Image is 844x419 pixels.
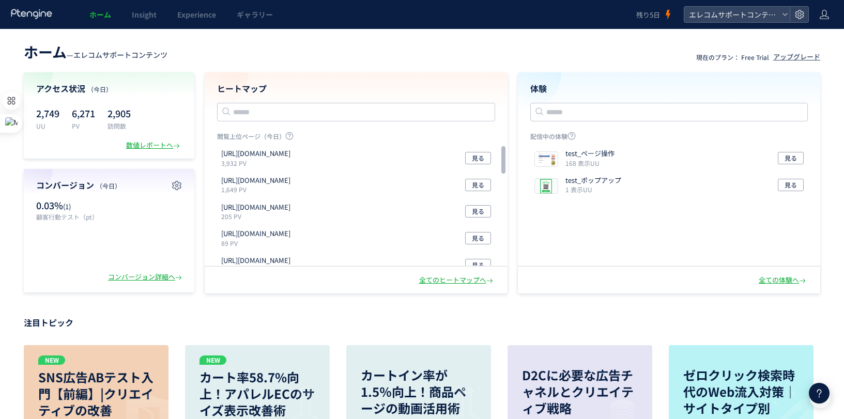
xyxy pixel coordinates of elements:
[72,105,95,121] p: 6,271
[530,132,808,145] p: 配信中の体験
[759,275,808,285] div: 全ての体験へ
[221,203,290,212] p: https://vivr.elecom.co.jp/1/support_top
[778,179,804,191] button: 見る
[785,152,797,164] span: 見る
[472,205,484,218] span: 見る
[535,152,558,166] img: 8e2a32dfbf486b88cebfde819ac9d4d81754528545276.jpeg
[221,256,290,266] p: https://qa.elecom.co.jp/sp/faq_list.html
[221,239,295,247] p: 89 PV
[696,53,769,61] p: 現在のプラン： Free Trial
[221,176,290,185] p: https://qa.elecom.co.jp/faq_detail.html
[200,355,226,365] p: NEW
[24,41,67,62] span: ホーム
[177,9,216,20] span: Experience
[221,159,295,167] p: 3,932 PV
[683,367,799,416] p: ゼロクリック検索時代のWeb流入対策｜サイトタイプ別
[108,272,184,282] div: コンバージョン詳細へ
[778,152,804,164] button: 見る
[221,212,295,221] p: 205 PV
[237,9,273,20] span: ギャラリー
[24,41,167,62] div: —
[38,369,154,418] p: SNS広告ABテスト入門【前編】|クリエイティブの改善
[36,179,182,191] h4: コンバージョン
[785,179,797,191] span: 見る
[465,179,491,191] button: 見る
[73,50,167,60] span: エレコムサポートコンテンツ
[36,105,59,121] p: 2,749
[36,199,104,212] p: 0.03%
[636,10,660,20] span: 残り5日
[221,149,290,159] p: https://qa.elecom.co.jp/sp/faq_detail.html
[24,314,820,331] p: 注目トピック
[465,205,491,218] button: 見る
[36,121,59,130] p: UU
[72,121,95,130] p: PV
[217,132,495,145] p: 閲覧上位ページ（今日）
[63,201,71,211] span: (1)
[472,152,484,164] span: 見る
[465,232,491,244] button: 見る
[465,152,491,164] button: 見る
[38,355,65,365] p: NEW
[535,179,558,193] img: 0e3746da3b84ba14ce0598578e8e59761754529309659.png
[565,159,600,167] i: 168 表示UU
[465,259,491,271] button: 見る
[108,105,131,121] p: 2,905
[419,275,495,285] div: 全てのヒートマップへ
[221,266,295,274] p: 84 PV
[361,367,477,416] p: カートイン率が1.5％向上！商品ページの動画活用術
[126,141,182,150] div: 数値レポートへ
[472,232,484,244] span: 見る
[773,52,820,62] div: アップグレード
[221,185,295,194] p: 1,649 PV
[96,181,121,190] span: （今日）
[221,229,290,239] p: https://qa.elecom.co.jp/faq_list.html
[472,259,484,271] span: 見る
[87,85,112,94] span: （今日）
[108,121,131,130] p: 訪問数
[530,83,808,95] h4: 体験
[565,149,615,159] p: test_ページ操作
[472,179,484,191] span: 見る
[36,212,104,221] p: 顧客行動テスト（pt）
[686,7,778,22] span: エレコムサポートコンテンツ
[132,9,157,20] span: Insight
[565,185,592,194] i: 1 表示UU
[89,9,111,20] span: ホーム
[36,83,182,95] h4: アクセス状況
[522,367,638,416] p: D2Cに必要な広告チャネルとクリエイティブ戦略
[200,369,315,418] p: カート率58.7%向上！アパレルECのサイズ表示改善術
[565,176,621,185] p: test_ポップアップ
[217,83,495,95] h4: ヒートマップ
